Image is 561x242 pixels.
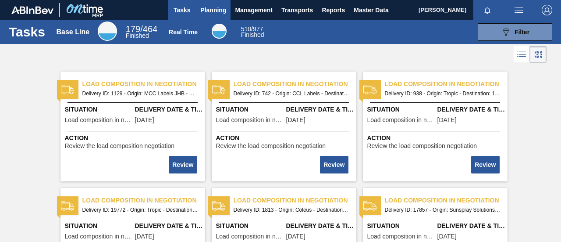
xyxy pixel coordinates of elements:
div: Base Line [57,28,90,36]
img: status [212,199,225,213]
div: Real Time [169,29,198,36]
span: 03/13/2023, [437,117,457,123]
span: Delivery ID: 1129 - Origin: MCC Labels JHB - Destination: 1SD [82,89,198,98]
span: Review the load composition negotiation [65,143,175,149]
div: Card Vision [530,46,547,63]
img: status [61,83,74,96]
div: Base Line [98,22,117,41]
button: Review [320,156,348,173]
span: Load composition in negotiation [234,79,356,89]
img: status [212,83,225,96]
img: status [61,199,74,213]
span: Transports [281,5,313,15]
div: Complete task: 2300035 [170,155,198,174]
div: Complete task: 2300036 [321,155,349,174]
div: List Vision [514,46,530,63]
span: Reports [322,5,345,15]
button: Notifications [473,4,501,16]
div: Base Line [126,25,157,39]
img: Logout [542,5,552,15]
img: status [363,83,376,96]
span: Load composition in negotiation [385,196,508,205]
button: Review [471,156,499,173]
span: Delivery Date & Time [437,221,505,231]
span: Action [216,134,354,143]
span: Load composition in negotiation [82,196,205,205]
span: Planning [200,5,226,15]
span: Master Data [354,5,388,15]
span: Delivery Date & Time [286,221,354,231]
span: Situation [367,221,435,231]
span: Situation [367,105,435,114]
button: Review [169,156,197,173]
span: Load composition in negotiation [82,79,205,89]
span: Filter [515,29,529,36]
span: Situation [216,105,284,114]
span: Load composition in negotiation [234,196,356,205]
span: Delivery ID: 938 - Origin: Tropic - Destination: 1SD [385,89,501,98]
span: Delivery ID: 742 - Origin: CCL Labels - Destination: 1SD [234,89,349,98]
h1: Tasks [9,27,45,37]
div: Real Time [212,24,227,39]
span: / 977 [241,25,263,33]
span: 06/02/2023, [286,233,305,240]
span: Delivery Date & Time [135,221,203,231]
span: Tasks [172,5,192,15]
span: / 464 [126,24,157,34]
span: 01/27/2023, [286,117,305,123]
span: Delivery Date & Time [437,105,505,114]
span: Action [65,134,203,143]
span: Load composition in negotiation [65,233,133,240]
span: Situation [65,105,133,114]
span: Situation [65,221,133,231]
span: Finished [241,31,264,38]
img: TNhmsLtSVTkK8tSr43FrP2fwEKptu5GPRR3wAAAABJRU5ErkJggg== [11,6,53,14]
span: Delivery ID: 19772 - Origin: Tropic - Destination: 1SD [82,205,198,215]
span: Delivery Date & Time [286,105,354,114]
img: userActions [514,5,524,15]
span: 03/31/2023, [135,117,154,123]
span: Situation [216,221,284,231]
span: 08/11/2025, [437,233,457,240]
div: Complete task: 2300037 [472,155,500,174]
span: Finished [126,32,149,39]
span: Load composition in negotiation [65,117,133,123]
span: Delivery Date & Time [135,105,203,114]
span: Load composition in negotiation [367,233,435,240]
span: Load composition in negotiation [216,233,284,240]
span: Management [235,5,273,15]
span: Load composition in negotiation [216,117,284,123]
span: Load composition in negotiation [385,79,508,89]
div: Real Time [241,26,264,38]
span: Load composition in negotiation [367,117,435,123]
span: Review the load composition negotiation [216,143,326,149]
span: Delivery ID: 17857 - Origin: Sunspray Solutions - Destination: 1SB [385,205,501,215]
span: Action [367,134,505,143]
img: status [363,199,376,213]
span: 510 [241,25,251,33]
span: 179 [126,24,140,34]
span: 10/14/2025, [135,233,154,240]
span: Delivery ID: 1813 - Origin: Coleus - Destination: 1SD [234,205,349,215]
button: Filter [478,23,552,41]
span: Review the load composition negotiation [367,143,477,149]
